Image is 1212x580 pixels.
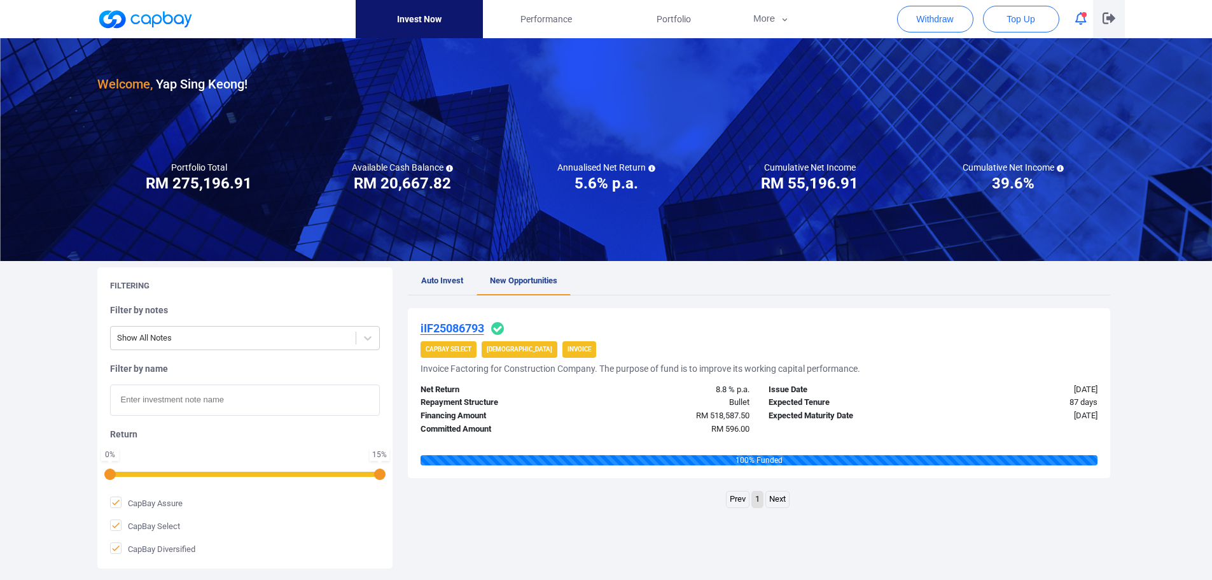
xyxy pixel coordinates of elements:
[727,492,749,507] a: Previous page
[110,304,380,316] h5: Filter by notes
[963,162,1064,173] h5: Cumulative Net Income
[110,542,195,555] span: CapBay Diversified
[426,346,471,353] strong: CapBay Select
[568,346,591,353] strong: Invoice
[421,276,463,285] span: Auto Invest
[992,173,1034,194] h3: 39.6%
[764,162,856,173] h5: Cumulative Net Income
[487,346,552,353] strong: [DEMOGRAPHIC_DATA]
[372,451,387,458] div: 15 %
[110,428,380,440] h5: Return
[411,409,585,423] div: Financing Amount
[421,322,484,335] u: iIF25086793
[110,520,180,532] span: CapBay Select
[354,173,451,194] h3: RM 20,667.82
[897,6,973,32] button: Withdraw
[171,162,227,173] h5: Portfolio Total
[575,173,638,194] h3: 5.6% p.a.
[97,76,153,92] span: Welcome,
[696,411,749,420] span: RM 518,587.50
[711,424,749,434] span: RM 596.00
[110,497,183,509] span: CapBay Assure
[421,363,860,374] h5: Invoice Factoring for Construction Company. The purpose of fund is to improve its working capital...
[759,409,933,423] div: Expected Maturity Date
[585,396,759,409] div: Bullet
[411,396,585,409] div: Repayment Structure
[585,383,759,397] div: 8.8 % p.a.
[557,162,655,173] h5: Annualised Net Return
[97,74,247,94] h3: Yap Sing Keong !
[752,492,763,507] a: Page 1 is your current page
[110,385,380,416] input: Enter investment note name
[933,409,1107,423] div: [DATE]
[411,383,585,397] div: Net Return
[983,6,1059,32] button: Top Up
[411,423,585,436] div: Committed Amount
[766,492,789,507] a: Next page
[759,383,933,397] div: Issue Date
[933,396,1107,409] div: 87 days
[761,173,858,194] h3: RM 55,196.91
[110,363,380,374] h5: Filter by name
[421,455,1097,465] div: 100 % Funded
[490,276,557,285] span: New Opportunities
[933,383,1107,397] div: [DATE]
[146,173,252,194] h3: RM 275,196.91
[520,12,572,26] span: Performance
[110,280,150,292] h5: Filtering
[759,396,933,409] div: Expected Tenure
[657,12,691,26] span: Portfolio
[104,451,116,458] div: 0 %
[352,162,453,173] h5: Available Cash Balance
[1007,13,1034,25] span: Top Up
